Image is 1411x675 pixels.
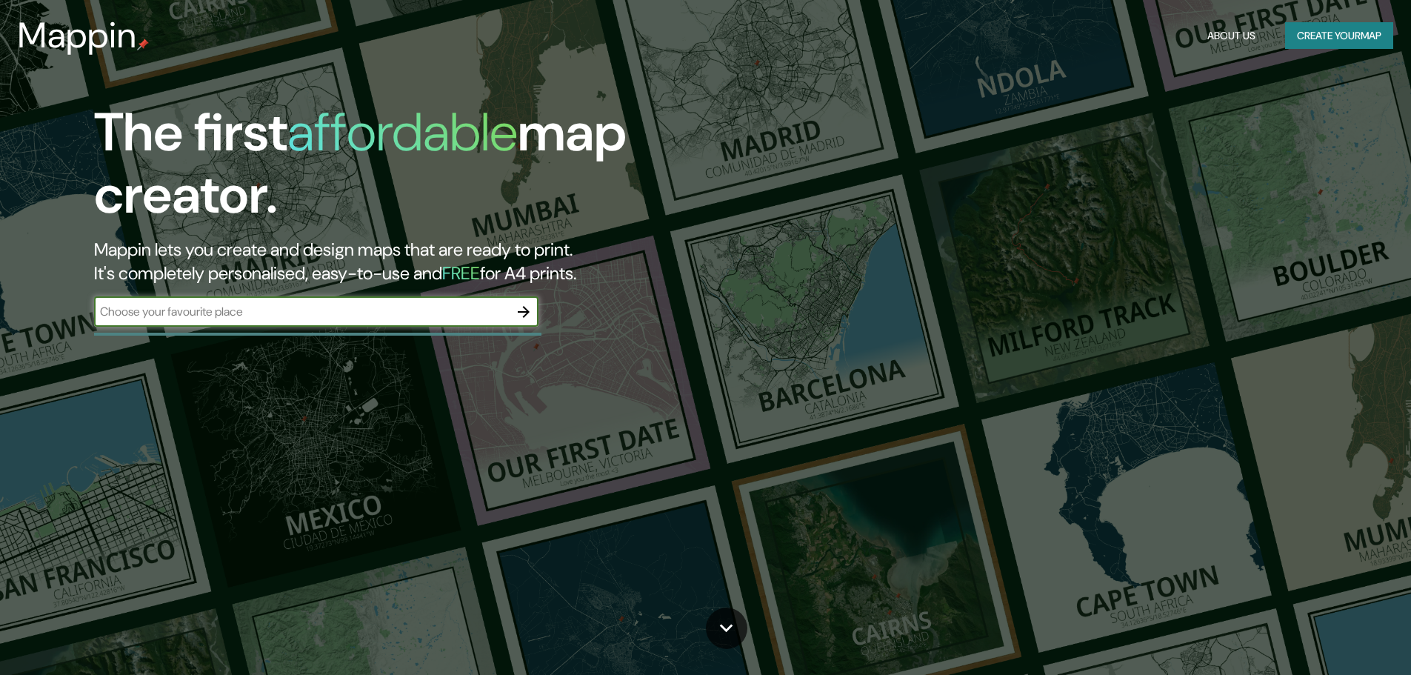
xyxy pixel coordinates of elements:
[94,238,800,285] h2: Mappin lets you create and design maps that are ready to print. It's completely personalised, eas...
[94,303,509,320] input: Choose your favourite place
[1285,22,1393,50] button: Create yourmap
[94,102,800,238] h1: The first map creator.
[287,98,518,167] h1: affordable
[137,39,149,50] img: mappin-pin
[442,262,480,285] h5: FREE
[18,15,137,56] h3: Mappin
[1279,617,1395,659] iframe: Help widget launcher
[1201,22,1261,50] button: About Us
